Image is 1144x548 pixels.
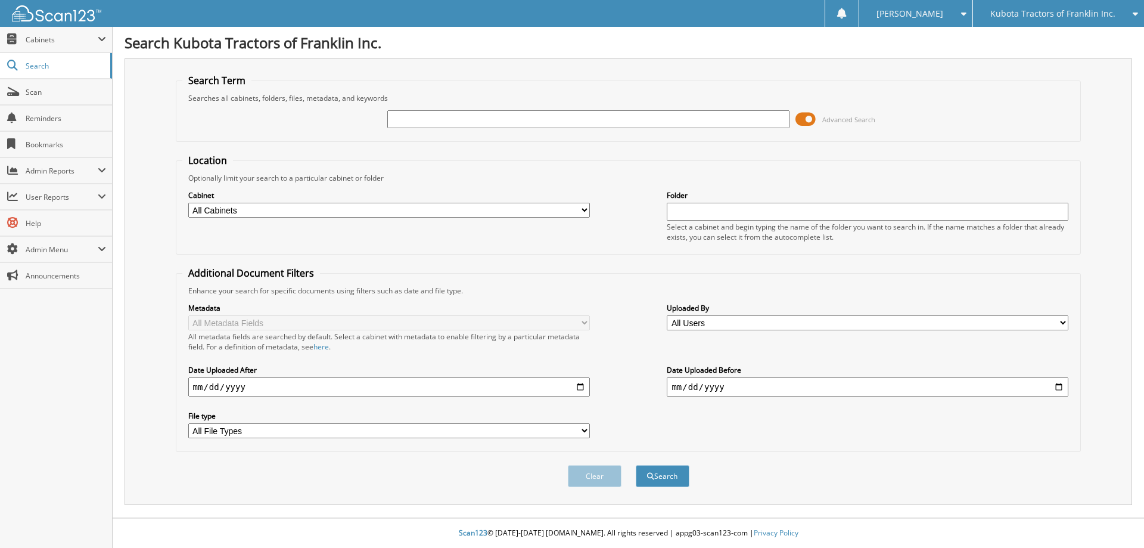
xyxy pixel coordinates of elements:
[182,93,1075,103] div: Searches all cabinets, folders, files, metadata, and keywords
[188,303,590,313] label: Metadata
[188,365,590,375] label: Date Uploaded After
[188,190,590,200] label: Cabinet
[667,377,1068,397] input: end
[26,166,98,176] span: Admin Reports
[182,154,233,167] legend: Location
[182,286,1075,296] div: Enhance your search for specific documents using filters such as date and file type.
[26,61,104,71] span: Search
[188,411,590,421] label: File type
[26,192,98,202] span: User Reports
[754,528,798,538] a: Privacy Policy
[876,10,943,17] span: [PERSON_NAME]
[26,113,106,123] span: Reminders
[26,35,98,45] span: Cabinets
[313,342,329,352] a: here
[667,303,1068,313] label: Uploaded By
[113,519,1144,548] div: © [DATE]-[DATE] [DOMAIN_NAME]. All rights reserved | appg03-scan123-com |
[667,190,1068,200] label: Folder
[667,222,1068,242] div: Select a cabinet and begin typing the name of the folder you want to search in. If the name match...
[26,271,106,281] span: Announcements
[188,332,590,352] div: All metadata fields are searched by default. Select a cabinet with metadata to enable filtering b...
[125,33,1132,52] h1: Search Kubota Tractors of Franklin Inc.
[188,377,590,397] input: start
[182,74,251,87] legend: Search Term
[667,365,1068,375] label: Date Uploaded Before
[568,465,621,487] button: Clear
[26,140,106,150] span: Bookmarks
[459,528,487,538] span: Scan123
[12,5,101,21] img: scan123-logo-white.svg
[822,115,875,124] span: Advanced Search
[636,465,689,487] button: Search
[990,10,1115,17] span: Kubota Tractors of Franklin Inc.
[182,173,1075,183] div: Optionally limit your search to a particular cabinet or folder
[26,87,106,97] span: Scan
[26,218,106,228] span: Help
[26,244,98,255] span: Admin Menu
[182,267,320,280] legend: Additional Document Filters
